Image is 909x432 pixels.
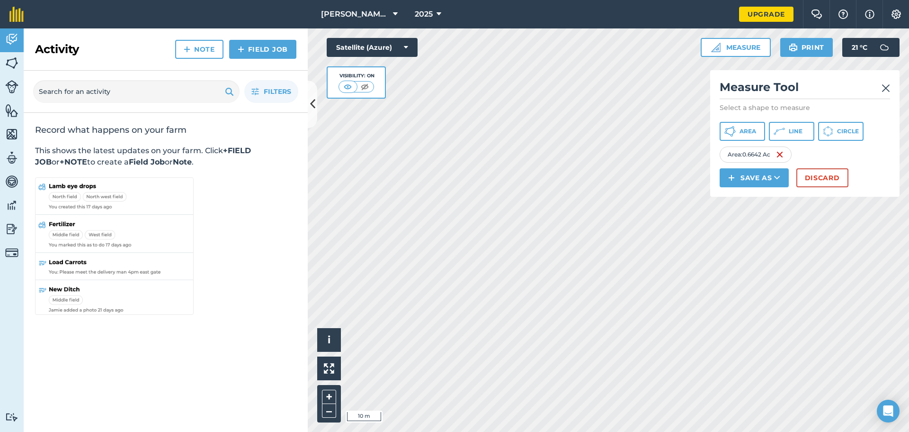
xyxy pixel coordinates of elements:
[328,334,330,346] span: i
[776,149,784,160] img: svg+xml;base64,PHN2ZyB4bWxucz0iaHR0cDovL3d3dy53My5vcmcvMjAwMC9zdmciIHdpZHRoPSIxNiIgaGVpZ2h0PSIyNC...
[720,122,765,141] button: Area
[35,145,296,168] p: This shows the latest updates on your farm. Click or to create a or .
[5,80,18,93] img: svg+xml;base64,PD94bWwgdmVyc2lvbj0iMS4wIiBlbmNvZGluZz0idXRmLTgiPz4KPCEtLSBHZW5lcmF0b3I6IEFkb2JlIE...
[317,328,341,352] button: i
[327,38,418,57] button: Satellite (Azure)
[5,246,18,259] img: svg+xml;base64,PD94bWwgdmVyc2lvbj0iMS4wIiBlbmNvZGluZz0idXRmLTgiPz4KPCEtLSBHZW5lcmF0b3I6IEFkb2JlIE...
[173,157,192,166] strong: Note
[184,44,190,55] img: svg+xml;base64,PHN2ZyB4bWxucz0iaHR0cDovL3d3dy53My5vcmcvMjAwMC9zdmciIHdpZHRoPSIxNCIgaGVpZ2h0PSIyNC...
[796,168,848,187] button: Discard
[415,9,433,20] span: 2025
[780,38,833,57] button: Print
[838,9,849,19] img: A question mark icon
[5,413,18,422] img: svg+xml;base64,PD94bWwgdmVyc2lvbj0iMS4wIiBlbmNvZGluZz0idXRmLTgiPz4KPCEtLSBHZW5lcmF0b3I6IEFkb2JlIE...
[852,38,867,57] span: 21 ° C
[5,222,18,236] img: svg+xml;base64,PD94bWwgdmVyc2lvbj0iMS4wIiBlbmNvZGluZz0idXRmLTgiPz4KPCEtLSBHZW5lcmF0b3I6IEFkb2JlIE...
[720,80,890,99] h2: Measure Tool
[342,82,354,92] img: svg+xml;base64,PHN2ZyB4bWxucz0iaHR0cDovL3d3dy53My5vcmcvMjAwMC9zdmciIHdpZHRoPSI1MCIgaGVpZ2h0PSI0MC...
[339,72,374,80] div: Visibility: On
[324,363,334,374] img: Four arrows, one pointing top left, one top right, one bottom right and the last bottom left
[5,127,18,141] img: svg+xml;base64,PHN2ZyB4bWxucz0iaHR0cDovL3d3dy53My5vcmcvMjAwMC9zdmciIHdpZHRoPSI1NiIgaGVpZ2h0PSI2MC...
[5,151,18,165] img: svg+xml;base64,PD94bWwgdmVyc2lvbj0iMS4wIiBlbmNvZGluZz0idXRmLTgiPz4KPCEtLSBHZW5lcmF0b3I6IEFkb2JlIE...
[818,122,864,141] button: Circle
[322,390,336,404] button: +
[720,103,890,112] p: Select a shape to measure
[129,157,165,166] strong: Field Job
[720,147,792,163] div: Area : 0.6642 Ac
[229,40,296,59] a: Field Job
[264,86,291,97] span: Filters
[322,404,336,418] button: –
[740,128,756,135] span: Area
[5,56,18,70] img: svg+xml;base64,PHN2ZyB4bWxucz0iaHR0cDovL3d3dy53My5vcmcvMjAwMC9zdmciIHdpZHRoPSI1NiIgaGVpZ2h0PSI2MC...
[359,82,371,92] img: svg+xml;base64,PHN2ZyB4bWxucz0iaHR0cDovL3d3dy53My5vcmcvMjAwMC9zdmciIHdpZHRoPSI1MCIgaGVpZ2h0PSI0MC...
[728,172,735,184] img: svg+xml;base64,PHN2ZyB4bWxucz0iaHR0cDovL3d3dy53My5vcmcvMjAwMC9zdmciIHdpZHRoPSIxNCIgaGVpZ2h0PSIyNC...
[865,9,874,20] img: svg+xml;base64,PHN2ZyB4bWxucz0iaHR0cDovL3d3dy53My5vcmcvMjAwMC9zdmciIHdpZHRoPSIxNyIgaGVpZ2h0PSIxNy...
[837,128,859,135] span: Circle
[225,86,234,97] img: svg+xml;base64,PHN2ZyB4bWxucz0iaHR0cDovL3d3dy53My5vcmcvMjAwMC9zdmciIHdpZHRoPSIxOSIgaGVpZ2h0PSIyNC...
[711,43,721,52] img: Ruler icon
[891,9,902,19] img: A cog icon
[875,38,894,57] img: svg+xml;base64,PD94bWwgdmVyc2lvbj0iMS4wIiBlbmNvZGluZz0idXRmLTgiPz4KPCEtLSBHZW5lcmF0b3I6IEFkb2JlIE...
[5,103,18,118] img: svg+xml;base64,PHN2ZyB4bWxucz0iaHR0cDovL3d3dy53My5vcmcvMjAwMC9zdmciIHdpZHRoPSI1NiIgaGVpZ2h0PSI2MC...
[244,80,298,103] button: Filters
[811,9,822,19] img: Two speech bubbles overlapping with the left bubble in the forefront
[720,168,789,187] button: Save as
[882,83,890,94] img: svg+xml;base64,PHN2ZyB4bWxucz0iaHR0cDovL3d3dy53My5vcmcvMjAwMC9zdmciIHdpZHRoPSIyMiIgaGVpZ2h0PSIzMC...
[769,122,814,141] button: Line
[877,400,900,423] div: Open Intercom Messenger
[739,7,793,22] a: Upgrade
[35,124,296,136] h2: Record what happens on your farm
[842,38,900,57] button: 21 °C
[5,32,18,46] img: svg+xml;base64,PD94bWwgdmVyc2lvbj0iMS4wIiBlbmNvZGluZz0idXRmLTgiPz4KPCEtLSBHZW5lcmF0b3I6IEFkb2JlIE...
[321,9,389,20] span: [PERSON_NAME] Farm
[789,128,802,135] span: Line
[33,80,240,103] input: Search for an activity
[175,40,223,59] a: Note
[35,42,79,57] h2: Activity
[5,198,18,212] img: svg+xml;base64,PD94bWwgdmVyc2lvbj0iMS4wIiBlbmNvZGluZz0idXRmLTgiPz4KPCEtLSBHZW5lcmF0b3I6IEFkb2JlIE...
[9,7,24,22] img: fieldmargin Logo
[238,44,244,55] img: svg+xml;base64,PHN2ZyB4bWxucz0iaHR0cDovL3d3dy53My5vcmcvMjAwMC9zdmciIHdpZHRoPSIxNCIgaGVpZ2h0PSIyNC...
[701,38,771,57] button: Measure
[789,42,798,53] img: svg+xml;base64,PHN2ZyB4bWxucz0iaHR0cDovL3d3dy53My5vcmcvMjAwMC9zdmciIHdpZHRoPSIxOSIgaGVpZ2h0PSIyNC...
[60,157,87,166] strong: +NOTE
[5,175,18,189] img: svg+xml;base64,PD94bWwgdmVyc2lvbj0iMS4wIiBlbmNvZGluZz0idXRmLTgiPz4KPCEtLSBHZW5lcmF0b3I6IEFkb2JlIE...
